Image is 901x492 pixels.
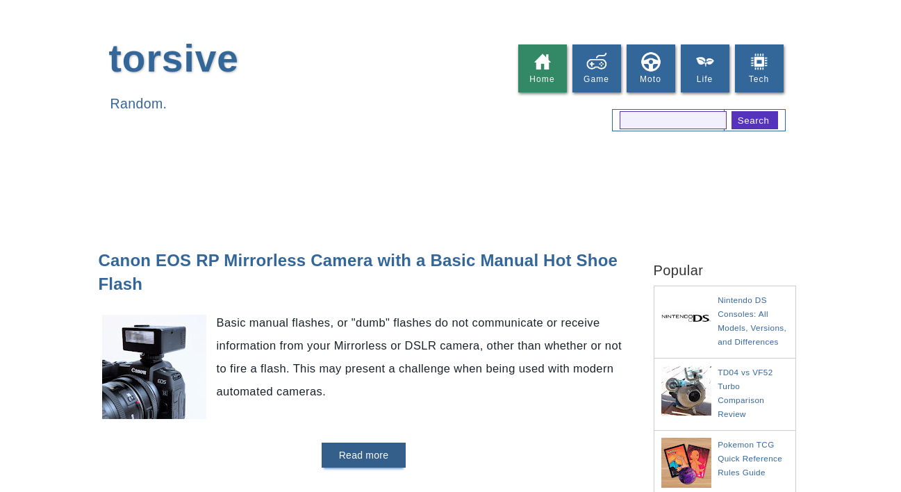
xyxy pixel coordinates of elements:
[95,158,601,221] iframe: Advertisement
[718,440,782,477] a: Pokemon TCG Quick Reference Rules Guide
[661,366,715,416] img: TD04 vs VF52 Turbo Comparison Review
[695,51,716,72] img: plant_icon.png
[572,44,621,92] a: Game
[661,293,715,343] img: Nintendo DS Consoles: All Models, Versions, and Differences
[586,51,607,72] img: game.png
[749,51,770,72] img: electronics_icon.png
[518,44,567,92] a: Home
[627,44,675,92] a: Moto
[99,251,618,293] a: Canon EOS RP Mirrorless Camera with a Basic Manual Hot Shoe Flash
[620,111,727,129] input: search
[661,438,715,488] img: Pokemon TCG Quick Reference Rules Guide
[718,295,786,346] a: Nintendo DS Consoles: All Models, Versions, and Differences
[109,36,239,81] h1: torsive
[681,44,729,92] a: Life
[110,96,167,111] span: Random.
[654,242,796,279] h2: Popular
[99,311,629,403] p: Basic manual flashes, or "dumb" flashes do not communicate or receive information from your Mirro...
[735,44,784,92] a: Tech
[640,51,661,72] img: steering_wheel_icon.png
[532,51,553,72] img: home%2Bicon.png
[102,315,206,419] img: Canon RP with a manual flash on hot shoe mount
[731,111,778,129] input: search
[322,443,406,468] a: Read more
[718,368,773,418] a: TD04 vs VF52 Turbo Comparison Review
